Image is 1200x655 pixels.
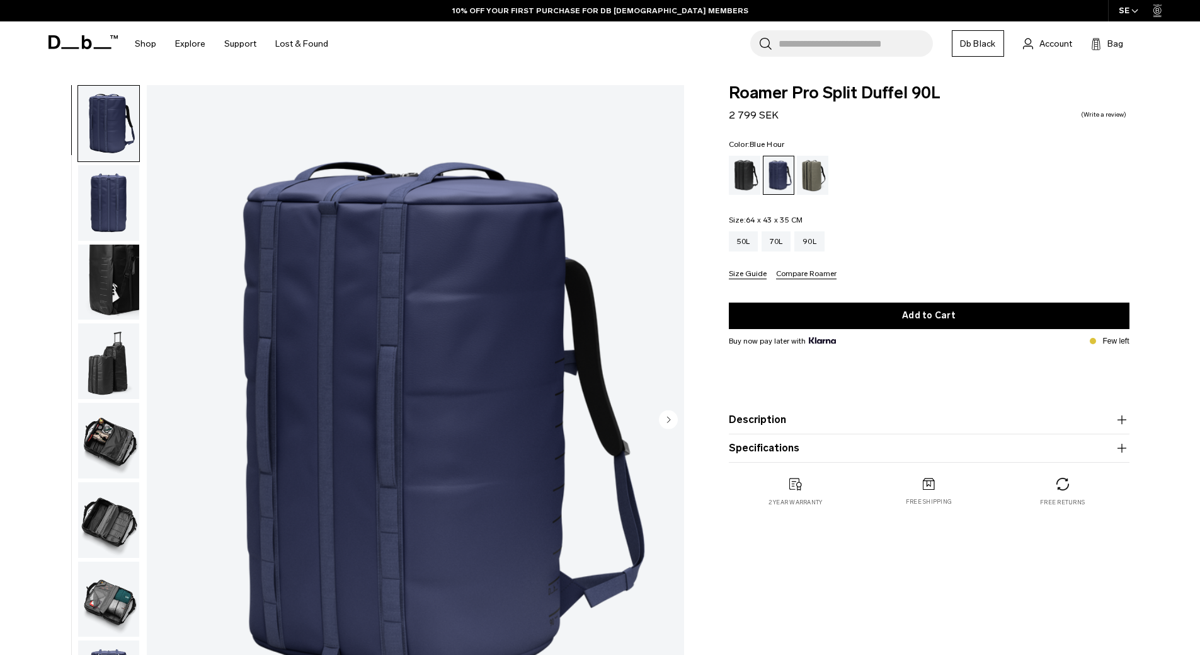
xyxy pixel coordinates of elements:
[729,141,785,148] legend: Color:
[78,245,139,320] img: Roamer Pro Split Duffel 90L Blue Hour
[77,165,140,241] button: Roamer Pro Split Duffel 90L Blue Hour
[729,156,760,195] a: Black Out
[809,337,836,344] img: {"height" => 20, "alt" => "Klarna"}
[78,86,139,161] img: Roamer Pro Split Duffel 90L Blue Hour
[750,140,784,149] span: Blue Hour
[729,270,767,279] button: Size Guide
[452,5,748,16] a: 10% OFF YOUR FIRST PURCHASE FOR DB [DEMOGRAPHIC_DATA] MEMBERS
[776,270,837,279] button: Compare Roamer
[78,165,139,241] img: Roamer Pro Split Duffel 90L Blue Hour
[729,412,1129,427] button: Description
[1023,36,1072,51] a: Account
[1081,112,1126,118] a: Write a review
[125,21,338,66] nav: Main Navigation
[77,244,140,321] button: Roamer Pro Split Duffel 90L Blue Hour
[77,323,140,400] button: Roamer Pro Split Duffel 90L Blue Hour
[175,21,205,66] a: Explore
[794,231,825,252] a: 90L
[275,21,328,66] a: Lost & Found
[1107,37,1123,50] span: Bag
[77,561,140,638] button: Roamer Pro Split Duffel 90L Blue Hour
[77,402,140,479] button: Roamer Pro Split Duffel 90L Blue Hour
[762,231,791,252] a: 70L
[746,216,803,224] span: 64 x 43 x 35 CM
[729,335,836,347] span: Buy now pay later with
[77,85,140,162] button: Roamer Pro Split Duffel 90L Blue Hour
[729,85,1129,101] span: Roamer Pro Split Duffel 90L
[763,156,794,195] a: Blue Hour
[78,323,139,399] img: Roamer Pro Split Duffel 90L Blue Hour
[78,403,139,478] img: Roamer Pro Split Duffel 90L Blue Hour
[1091,36,1123,51] button: Bag
[78,562,139,637] img: Roamer Pro Split Duffel 90L Blue Hour
[1039,37,1072,50] span: Account
[729,231,758,252] a: 50L
[135,21,156,66] a: Shop
[1040,498,1085,507] p: Free returns
[797,156,828,195] a: Forest Green
[77,482,140,559] button: Roamer Pro Split Duffel 90L Blue Hour
[729,216,803,224] legend: Size:
[659,410,678,431] button: Next slide
[729,109,779,121] span: 2 799 SEK
[729,441,1129,456] button: Specifications
[769,498,823,507] p: 2 year warranty
[78,482,139,558] img: Roamer Pro Split Duffel 90L Blue Hour
[224,21,256,66] a: Support
[906,497,952,506] p: Free shipping
[952,30,1004,57] a: Db Black
[729,303,1129,329] button: Add to Cart
[1102,335,1129,347] p: Few left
